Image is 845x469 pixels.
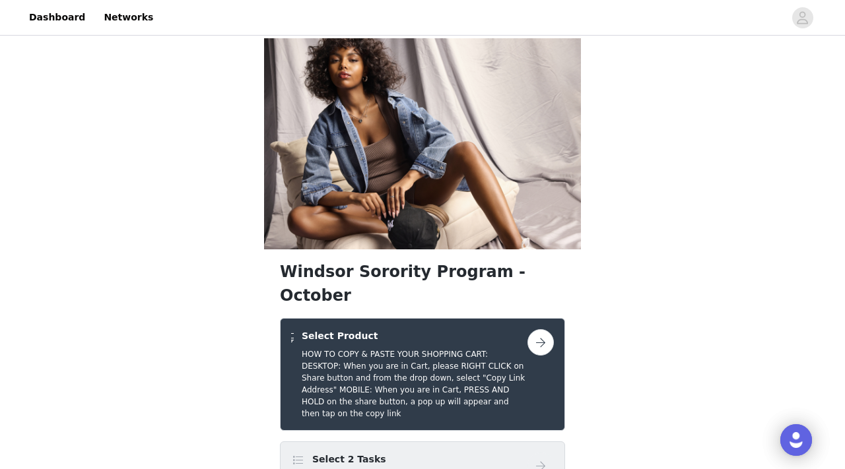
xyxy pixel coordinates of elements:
a: Networks [96,3,161,32]
h1: Windsor Sorority Program - October [280,260,565,307]
div: avatar [796,7,809,28]
h4: Select Product [302,329,527,343]
div: Select Product [280,318,565,431]
div: Open Intercom Messenger [780,424,812,456]
h5: HOW TO COPY & PASTE YOUR SHOPPING CART: DESKTOP: When you are in Cart, please RIGHT CLICK on Shar... [302,348,527,420]
img: campaign image [264,38,581,249]
a: Dashboard [21,3,93,32]
h4: Select 2 Tasks [312,453,386,466]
